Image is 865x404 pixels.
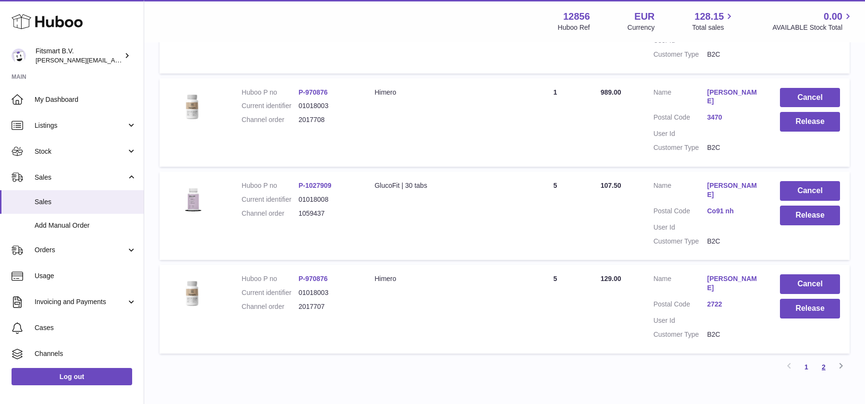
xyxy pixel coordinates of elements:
button: Cancel [780,88,840,108]
div: Currency [628,23,655,32]
span: My Dashboard [35,95,136,104]
span: Sales [35,197,136,207]
dt: User Id [654,129,707,138]
a: P-970876 [298,88,328,96]
a: [PERSON_NAME] [707,88,761,106]
a: P-1027909 [298,182,332,189]
a: 3470 [707,113,761,122]
span: 129.00 [601,275,621,282]
dt: Channel order [242,209,298,218]
a: [PERSON_NAME] [707,274,761,293]
dd: B2C [707,143,761,152]
span: [PERSON_NAME][EMAIL_ADDRESS][DOMAIN_NAME] [36,56,193,64]
span: 0.00 [824,10,842,23]
div: Fitsmart B.V. [36,47,122,65]
dt: Customer Type [654,50,707,59]
strong: 12856 [563,10,590,23]
strong: EUR [634,10,655,23]
dd: B2C [707,50,761,59]
a: 0.00 AVAILABLE Stock Total [772,10,853,32]
div: GlucoFit | 30 tabs [374,181,509,190]
a: 2 [815,358,832,376]
dt: Customer Type [654,143,707,152]
img: 128561711358723.png [169,274,217,309]
td: 5 [519,171,591,260]
dt: Channel order [242,115,298,124]
dt: Postal Code [654,113,707,124]
dt: Customer Type [654,330,707,339]
a: [PERSON_NAME] [707,181,761,199]
span: Invoicing and Payments [35,297,126,306]
dt: Current identifier [242,195,298,204]
a: 2722 [707,300,761,309]
img: 1736787785.png [169,181,217,217]
a: Co91 nh [707,207,761,216]
dt: Name [654,181,707,202]
dt: User Id [654,316,707,325]
dt: Customer Type [654,237,707,246]
dt: Current identifier [242,288,298,297]
dd: 2017708 [298,115,355,124]
span: Usage [35,271,136,281]
span: 989.00 [601,88,621,96]
a: 1 [798,358,815,376]
a: P-970876 [298,275,328,282]
span: Listings [35,121,126,130]
dt: Huboo P no [242,274,298,283]
span: Channels [35,349,136,358]
td: 1 [519,78,591,167]
div: Huboo Ref [558,23,590,32]
a: Log out [12,368,132,385]
span: Orders [35,245,126,255]
dd: 2017707 [298,302,355,311]
dd: B2C [707,330,761,339]
dd: 01018003 [298,101,355,110]
img: 128561711358723.png [169,88,217,123]
dt: Huboo P no [242,88,298,97]
a: 128.15 Total sales [692,10,735,32]
div: Himero [374,88,509,97]
span: Add Manual Order [35,221,136,230]
dt: Name [654,88,707,109]
dd: B2C [707,237,761,246]
span: 107.50 [601,182,621,189]
dt: Postal Code [654,207,707,218]
span: Stock [35,147,126,156]
img: jonathan@leaderoo.com [12,49,26,63]
dt: User Id [654,223,707,232]
div: Himero [374,274,509,283]
dd: 1059437 [298,209,355,218]
button: Release [780,112,840,132]
td: 5 [519,265,591,353]
dd: 01018008 [298,195,355,204]
button: Cancel [780,181,840,201]
span: Cases [35,323,136,332]
dt: Current identifier [242,101,298,110]
dt: Channel order [242,302,298,311]
span: Total sales [692,23,735,32]
button: Release [780,299,840,318]
button: Release [780,206,840,225]
dd: 01018003 [298,288,355,297]
span: AVAILABLE Stock Total [772,23,853,32]
dt: Name [654,274,707,295]
button: Cancel [780,274,840,294]
span: Sales [35,173,126,182]
span: 128.15 [694,10,724,23]
dt: Huboo P no [242,181,298,190]
dt: Postal Code [654,300,707,311]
